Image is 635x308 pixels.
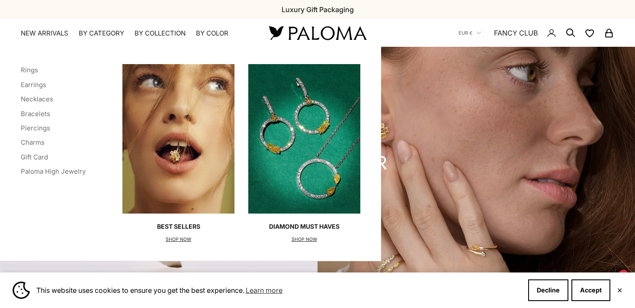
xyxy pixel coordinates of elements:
[494,27,538,39] a: FANCY CLUB
[269,235,340,244] p: SHOP NOW
[122,64,234,243] a: Best SellersSHOP NOW
[248,64,360,243] a: Diamond Must HavesSHOP NOW
[135,29,186,38] summary: By Collection
[21,66,38,74] a: Rings
[21,110,50,118] a: Bracelets
[21,124,50,132] a: Piercings
[157,235,200,244] p: SHOP NOW
[13,282,30,299] img: Cookie banner
[21,95,53,103] a: Necklaces
[459,29,481,37] button: EUR €
[244,284,284,297] a: Learn more
[617,288,622,293] button: Close
[459,19,614,47] nav: Secondary navigation
[21,29,68,38] a: NEW ARRIVALS
[528,279,568,301] button: Decline
[269,222,340,231] p: Diamond Must Haves
[571,279,610,301] button: Accept
[21,153,48,161] a: Gift Card
[196,29,228,38] summary: By Color
[21,138,45,146] a: Charms
[21,81,46,89] a: Earrings
[21,29,248,38] nav: Primary navigation
[36,284,521,297] span: This website uses cookies to ensure you get the best experience.
[282,4,354,15] p: Luxury Gift Packaging
[21,167,86,175] a: Paloma High Jewelry
[459,29,472,37] span: EUR €
[79,29,124,38] summary: By Category
[157,222,200,231] p: Best Sellers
